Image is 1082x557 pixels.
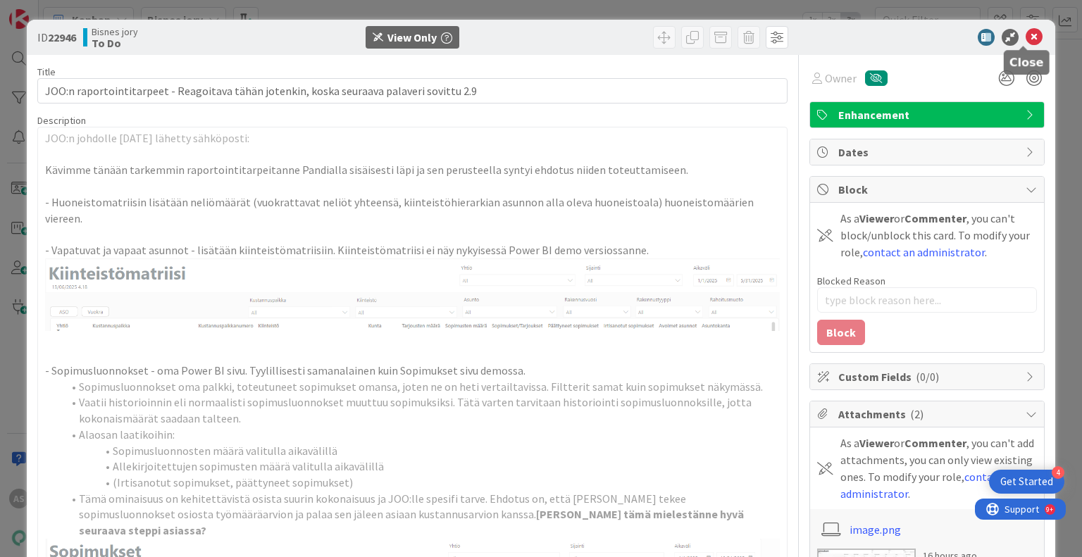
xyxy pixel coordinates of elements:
div: As a or , you can't add attachments, you can only view existing ones. To modify your role, . [840,434,1037,502]
div: 4 [1052,466,1064,479]
a: image.png [850,521,901,538]
span: Sopimusluonnosten määrä valitulla aikavälillä [113,444,337,458]
span: - Vapatuvat ja vapaat asunnot - lisätään kiinteistömatriisiin. Kiinteistömatriisi ei näy nykyises... [45,243,649,257]
b: Viewer [859,436,894,450]
div: As a or , you can't block/unblock this card. To modify your role, . [840,210,1037,261]
b: Viewer [859,211,894,225]
input: type card name here... [37,78,787,104]
span: Description [37,114,86,127]
img: image.png [45,258,779,331]
b: Commenter [904,436,966,450]
span: Block [838,181,1019,198]
span: Support [30,2,64,19]
b: Commenter [904,211,966,225]
span: Tämä ominaisuus on kehitettävistä osista suurin kokonaisuus ja JOO:lle spesifi tarve. Ehdotus on,... [79,492,688,522]
span: Enhancement [838,106,1019,123]
div: Get Started [1000,475,1053,489]
span: Kävimme tänään tarkemmin raportointitarpeitanne Pandialla sisäisesti läpi ja sen perusteella synt... [45,163,688,177]
span: Vaatii historioinnin eli normaalisti sopimusluonnokset muuttuu sopimuksiksi. Tätä varten tarvitaa... [79,395,754,425]
label: Title [37,65,56,78]
span: Attachments [838,406,1019,423]
b: 22946 [48,30,76,44]
span: ( 2 ) [910,407,924,421]
span: Custom Fields [838,368,1019,385]
span: Alaosan laatikoihin: [79,427,175,442]
span: (Irtisanotut sopimukset, päättyneet sopimukset) [113,475,353,489]
div: View Only [387,29,437,46]
button: Block [817,320,865,345]
h5: Close [1009,56,1044,69]
div: 9+ [71,6,78,17]
span: Bisnes jory [92,26,138,37]
a: contact an administrator [863,245,985,259]
span: Sopimusluonnokset oma palkki, toteutuneet sopimukset omansa, joten ne on heti vertailtavissa. Fil... [79,380,763,394]
b: To Do [92,37,138,49]
p: JOO:n johdolle [DATE] lähetty sähköposti: [45,130,779,146]
div: Open Get Started checklist, remaining modules: 4 [989,470,1064,494]
span: ( 0/0 ) [916,370,939,384]
span: - Huoneistomatriisin lisätään neliömäärät (vuokrattavat neliöt yhteensä, kiinteistöhierarkian asu... [45,195,756,225]
label: Blocked Reason [817,275,885,287]
span: - Sopimusluonnokset - oma Power BI sivu. Tyylillisesti samanalainen kuin Sopimukset sivu demossa. [45,363,526,377]
span: Owner [825,70,857,87]
span: Allekirjoitettujen sopimusten määrä valitulla aikavälillä [113,459,384,473]
span: Dates [838,144,1019,161]
span: ID [37,29,76,46]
